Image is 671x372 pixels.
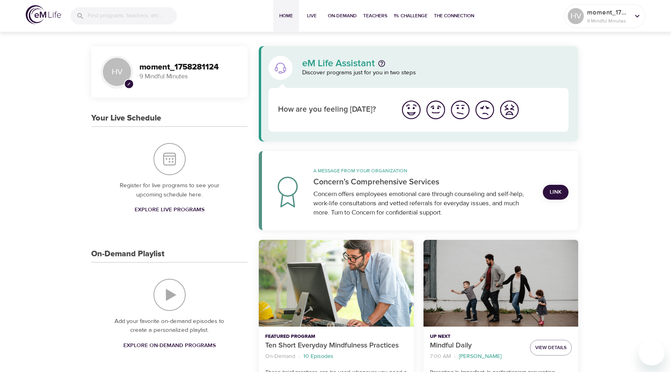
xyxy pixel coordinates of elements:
span: Explore Live Programs [135,205,205,215]
span: On-Demand [328,12,357,20]
p: On-Demand [265,352,295,361]
li: · [454,351,456,362]
div: Concern offers employees emotional care through counseling and self-help, work-life consultations... [313,190,533,217]
button: View Details [530,340,572,356]
p: Discover programs just for you in two steps [302,68,569,78]
button: Mindful Daily [423,240,578,327]
img: worst [498,99,520,121]
p: 9 Mindful Minutes [139,72,238,81]
p: Up Next [430,333,524,340]
p: How are you feeling [DATE]? [278,104,389,116]
span: Home [276,12,296,20]
p: Mindful Daily [430,340,524,351]
img: logo [26,5,61,24]
p: Ten Short Everyday Mindfulness Practices [265,340,407,351]
button: Ten Short Everyday Mindfulness Practices [259,240,413,327]
span: 1% Challenge [394,12,428,20]
button: I'm feeling ok [448,98,473,122]
iframe: Button to launch messaging window [639,340,665,366]
h3: Your Live Schedule [91,114,161,123]
p: Featured Program [265,333,407,340]
a: Explore Live Programs [131,202,208,217]
button: I'm feeling worst [497,98,522,122]
img: Your Live Schedule [153,143,186,175]
p: [PERSON_NAME] [459,352,501,361]
button: I'm feeling great [399,98,423,122]
img: eM Life Assistant [274,61,287,74]
p: Register for live programs to see your upcoming schedule here. [107,181,231,199]
input: Find programs, teachers, etc... [88,7,177,25]
p: 7:00 AM [430,352,451,361]
h3: moment_1758281124 [139,63,238,72]
p: eM Life Assistant [302,59,375,68]
img: bad [474,99,496,121]
h3: On-Demand Playlist [91,249,164,259]
li: · [299,351,300,362]
span: Teachers [363,12,387,20]
img: On-Demand Playlist [153,279,186,311]
p: 9 Mindful Minutes [587,17,630,25]
p: 10 Episodes [303,352,333,361]
nav: breadcrumb [430,351,524,362]
div: HV [568,8,584,24]
a: Explore On-Demand Programs [120,338,219,353]
p: Add your favorite on-demand episodes to create a personalized playlist. [107,317,231,335]
p: Concern’s Comprehensive Services [313,176,533,188]
span: Link [549,187,562,197]
p: A message from your organization [313,167,533,174]
button: I'm feeling bad [473,98,497,122]
span: Live [302,12,321,20]
img: ok [449,99,471,121]
div: HV [101,56,133,88]
span: View Details [535,343,567,352]
p: moment_1758281124 [587,8,630,17]
nav: breadcrumb [265,351,407,362]
span: The Connection [434,12,474,20]
img: great [400,99,422,121]
a: Link [543,185,569,200]
img: good [425,99,447,121]
span: Explore On-Demand Programs [123,341,216,351]
button: I'm feeling good [423,98,448,122]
